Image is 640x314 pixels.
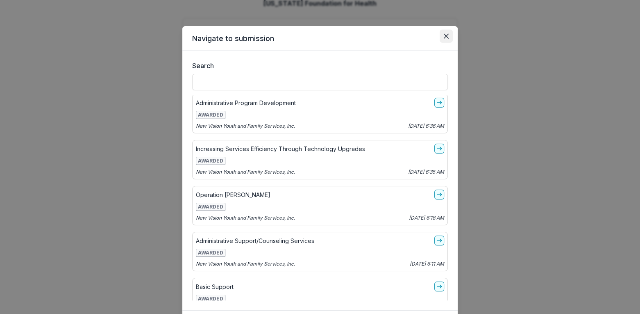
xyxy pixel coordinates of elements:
p: Basic Support [196,282,234,291]
p: Operation [PERSON_NAME] [196,190,270,199]
span: AWARDED [196,157,225,165]
button: Close [440,30,453,43]
span: AWARDED [196,249,225,257]
p: New Vision Youth and Family Services, Inc. [196,168,295,176]
header: Navigate to submission [182,26,458,51]
label: Search [192,61,443,71]
p: Administrative Support/Counseling Services [196,236,314,245]
span: AWARDED [196,111,225,119]
a: go-to [434,144,444,154]
span: AWARDED [196,295,225,303]
a: go-to [434,190,444,199]
p: [DATE] 6:18 AM [409,214,444,222]
a: go-to [434,282,444,291]
p: [DATE] 6:36 AM [408,122,444,130]
p: New Vision Youth and Family Services, Inc. [196,122,295,130]
p: Increasing Services Efficiency Through Technology Upgrades [196,144,365,153]
span: AWARDED [196,203,225,211]
a: go-to [434,236,444,245]
p: New Vision Youth and Family Services, Inc. [196,214,295,222]
p: New Vision Youth and Family Services, Inc. [196,260,295,268]
p: Administrative Program Development [196,99,296,107]
p: [DATE] 6:11 AM [410,260,444,268]
p: [DATE] 6:35 AM [408,168,444,176]
a: go-to [434,98,444,108]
